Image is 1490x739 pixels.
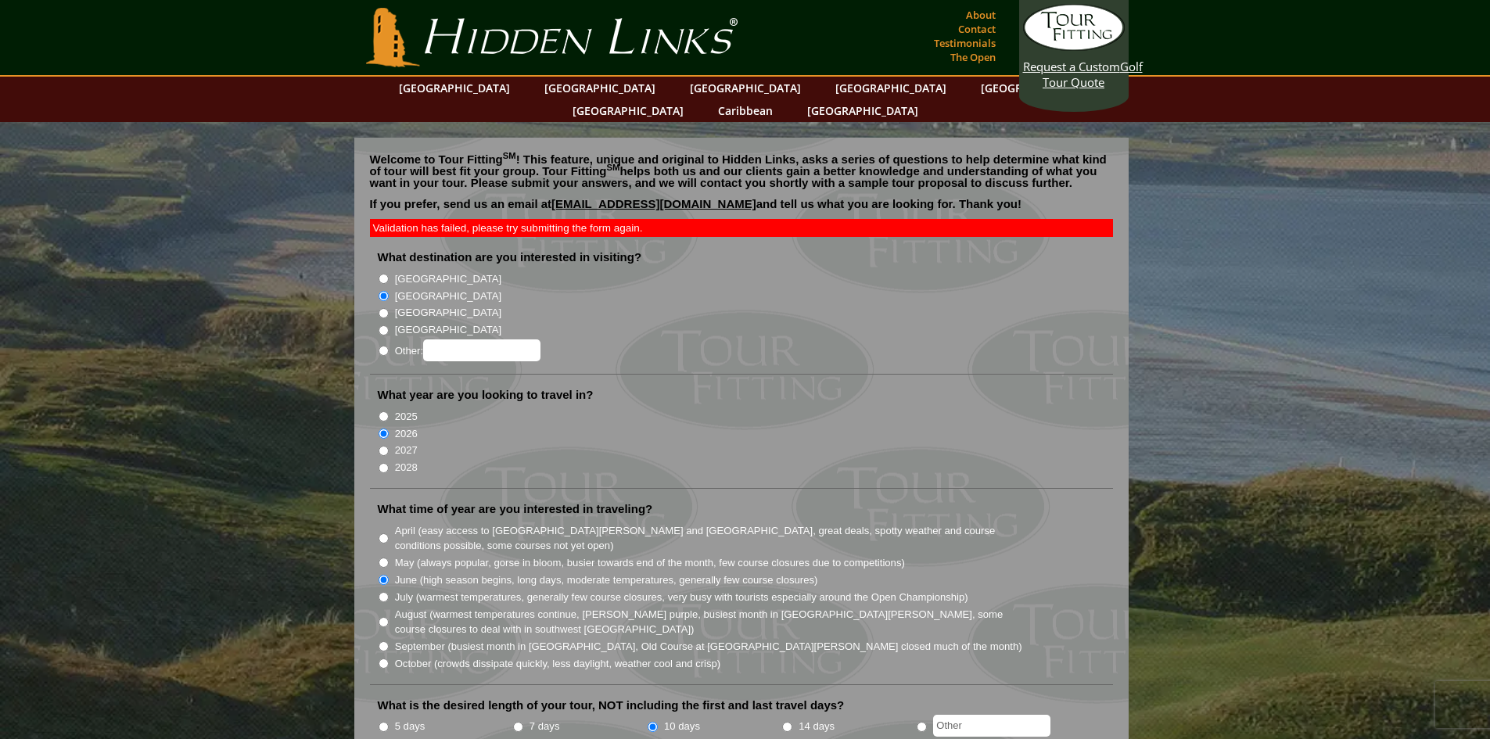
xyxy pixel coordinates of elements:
[962,4,1000,26] a: About
[664,719,700,734] label: 10 days
[503,151,516,160] sup: SM
[370,198,1113,221] p: If you prefer, send us an email at and tell us what you are looking for. Thank you!
[395,639,1022,655] label: September (busiest month in [GEOGRAPHIC_DATA], Old Course at [GEOGRAPHIC_DATA][PERSON_NAME] close...
[395,305,501,321] label: [GEOGRAPHIC_DATA]
[395,555,905,571] label: May (always popular, gorse in bloom, busier towards end of the month, few course closures due to ...
[378,698,845,713] label: What is the desired length of your tour, NOT including the first and last travel days?
[391,77,518,99] a: [GEOGRAPHIC_DATA]
[551,197,756,210] a: [EMAIL_ADDRESS][DOMAIN_NAME]
[954,18,1000,40] a: Contact
[395,572,818,588] label: June (high season begins, long days, moderate temperatures, generally few course closures)
[930,32,1000,54] a: Testimonials
[378,387,594,403] label: What year are you looking to travel in?
[395,590,968,605] label: July (warmest temperatures, generally few course closures, very busy with tourists especially aro...
[1023,4,1125,90] a: Request a CustomGolf Tour Quote
[1023,59,1120,74] span: Request a Custom
[395,460,418,475] label: 2028
[378,249,642,265] label: What destination are you interested in visiting?
[395,271,501,287] label: [GEOGRAPHIC_DATA]
[799,99,926,122] a: [GEOGRAPHIC_DATA]
[537,77,663,99] a: [GEOGRAPHIC_DATA]
[395,523,1024,554] label: April (easy access to [GEOGRAPHIC_DATA][PERSON_NAME] and [GEOGRAPHIC_DATA], great deals, spotty w...
[682,77,809,99] a: [GEOGRAPHIC_DATA]
[395,443,418,458] label: 2027
[370,153,1113,188] p: Welcome to Tour Fitting ! This feature, unique and original to Hidden Links, asks a series of que...
[946,46,1000,68] a: The Open
[395,322,501,338] label: [GEOGRAPHIC_DATA]
[530,719,560,734] label: 7 days
[378,501,653,517] label: What time of year are you interested in traveling?
[799,719,835,734] label: 14 days
[710,99,781,122] a: Caribbean
[973,77,1100,99] a: [GEOGRAPHIC_DATA]
[565,99,691,122] a: [GEOGRAPHIC_DATA]
[395,339,540,361] label: Other:
[395,289,501,304] label: [GEOGRAPHIC_DATA]
[370,219,1113,237] div: Validation has failed, please try submitting the form again.
[395,409,418,425] label: 2025
[395,719,425,734] label: 5 days
[395,607,1024,637] label: August (warmest temperatures continue, [PERSON_NAME] purple, busiest month in [GEOGRAPHIC_DATA][P...
[423,339,540,361] input: Other:
[933,715,1050,737] input: Other
[395,426,418,442] label: 2026
[828,77,954,99] a: [GEOGRAPHIC_DATA]
[395,656,721,672] label: October (crowds dissipate quickly, less daylight, weather cool and crisp)
[607,163,620,172] sup: SM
